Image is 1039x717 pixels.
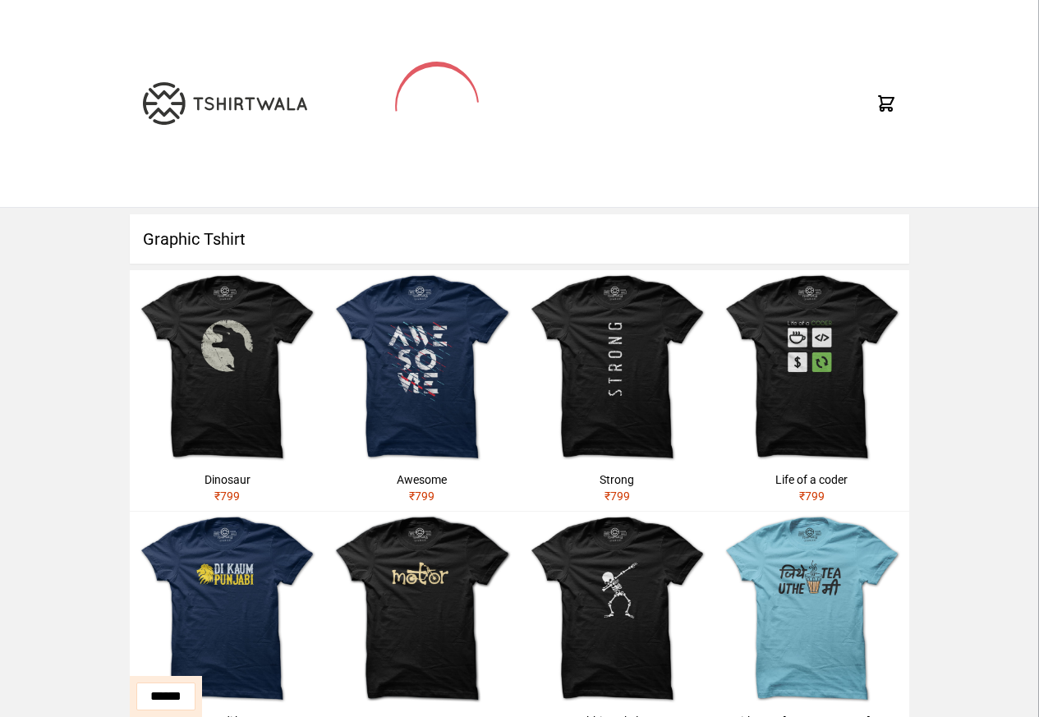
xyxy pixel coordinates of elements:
[324,270,519,465] img: awesome.jpg
[130,270,324,511] a: Dinosaur₹799
[130,270,324,465] img: dinosaur.jpg
[331,471,513,488] div: Awesome
[715,512,909,706] img: jithe-tea-uthe-me.jpg
[214,489,240,503] span: ₹ 799
[520,270,715,511] a: Strong₹799
[721,471,903,488] div: Life of a coder
[605,489,630,503] span: ₹ 799
[526,471,708,488] div: Strong
[715,270,909,465] img: life-of-a-coder.jpg
[324,512,519,706] img: motor.jpg
[324,270,519,511] a: Awesome₹799
[409,489,434,503] span: ₹ 799
[715,270,909,511] a: Life of a coder₹799
[136,471,318,488] div: Dinosaur
[130,214,909,264] h1: Graphic Tshirt
[520,270,715,465] img: strong.jpg
[143,82,307,125] img: TW-LOGO-400-104.png
[130,512,324,706] img: shera-di-kaum-punjabi-1.jpg
[520,512,715,706] img: skeleton-dabbing.jpg
[799,489,825,503] span: ₹ 799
